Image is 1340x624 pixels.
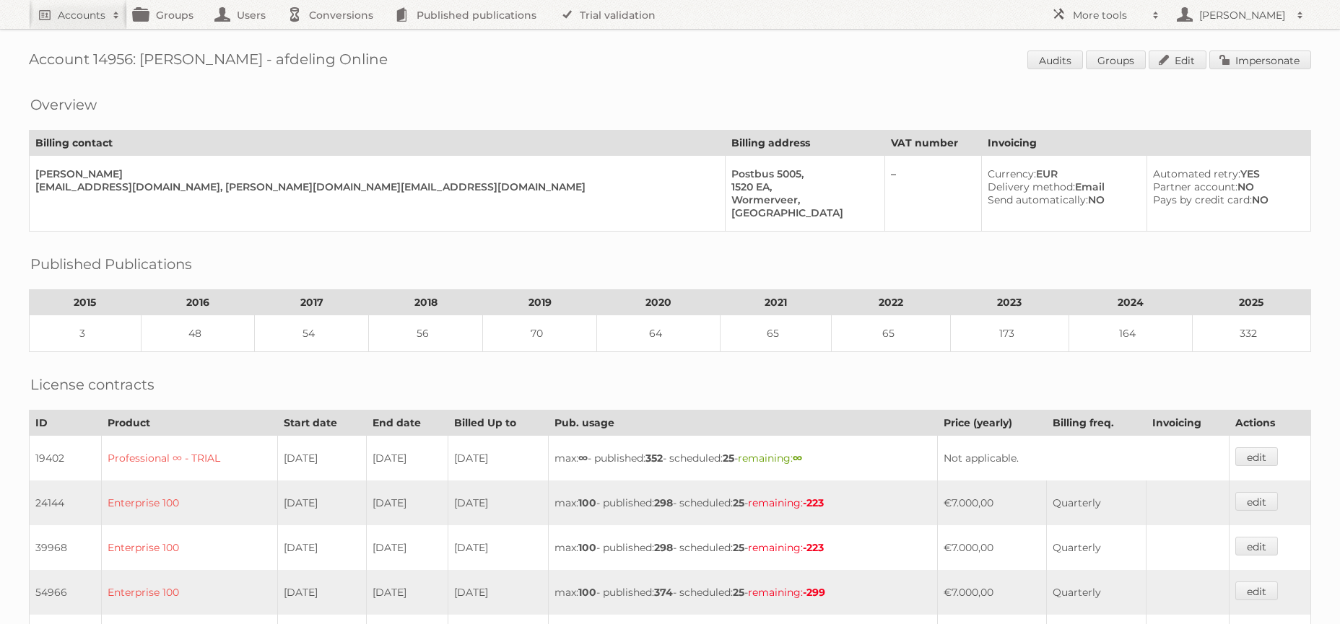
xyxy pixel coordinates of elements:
[720,290,832,315] th: 2021
[1047,570,1147,615] td: Quarterly
[884,131,982,156] th: VAT number
[548,570,938,615] td: max: - published: - scheduled: -
[1069,315,1192,352] td: 164
[938,480,1047,525] td: €7.000,00
[884,156,982,232] td: –
[1047,410,1147,436] th: Billing freq.
[731,193,872,206] div: Wormerveer,
[548,480,938,525] td: max: - published: - scheduled: -
[1192,315,1310,352] td: 332
[1086,50,1146,69] a: Groups
[988,167,1135,180] div: EUR
[141,290,255,315] th: 2016
[30,570,102,615] td: 54966
[1149,50,1206,69] a: Edit
[1153,193,1299,206] div: NO
[1047,525,1147,570] td: Quarterly
[1209,50,1311,69] a: Impersonate
[988,180,1075,193] span: Delivery method:
[988,193,1135,206] div: NO
[255,290,369,315] th: 2017
[1047,480,1147,525] td: Quarterly
[30,253,192,275] h2: Published Publications
[448,436,548,481] td: [DATE]
[1153,180,1299,193] div: NO
[1235,447,1278,466] a: edit
[29,50,1311,72] h1: Account 14956: [PERSON_NAME] - afdeling Online
[101,480,277,525] td: Enterprise 100
[654,496,673,509] strong: 298
[1153,167,1240,180] span: Automated retry:
[366,525,448,570] td: [DATE]
[483,290,597,315] th: 2019
[597,315,721,352] td: 64
[30,131,726,156] th: Billing contact
[1235,537,1278,555] a: edit
[1229,410,1310,436] th: Actions
[950,290,1069,315] th: 2023
[1027,50,1083,69] a: Audits
[366,570,448,615] td: [DATE]
[277,525,366,570] td: [DATE]
[938,436,1229,481] td: Not applicable.
[101,525,277,570] td: Enterprise 100
[938,570,1047,615] td: €7.000,00
[30,525,102,570] td: 39968
[277,480,366,525] td: [DATE]
[1235,492,1278,511] a: edit
[369,315,483,352] td: 56
[654,541,673,554] strong: 298
[366,436,448,481] td: [DATE]
[1153,180,1237,193] span: Partner account:
[1073,8,1145,22] h2: More tools
[277,570,366,615] td: [DATE]
[448,570,548,615] td: [DATE]
[1153,193,1252,206] span: Pays by credit card:
[733,496,744,509] strong: 25
[731,167,872,180] div: Postbus 5005,
[793,452,802,465] strong: ∞
[988,193,1088,206] span: Send automatically:
[578,452,588,465] strong: ∞
[803,586,825,599] strong: -299
[748,586,825,599] span: remaining:
[30,436,102,481] td: 19402
[369,290,483,315] th: 2018
[1069,290,1192,315] th: 2024
[366,480,448,525] td: [DATE]
[30,410,102,436] th: ID
[803,496,824,509] strong: -223
[548,525,938,570] td: max: - published: - scheduled: -
[483,315,597,352] td: 70
[578,586,596,599] strong: 100
[738,452,802,465] span: remaining:
[832,290,950,315] th: 2022
[731,180,872,193] div: 1520 EA,
[1153,167,1299,180] div: YES
[988,167,1036,180] span: Currency:
[58,8,105,22] h2: Accounts
[654,586,673,599] strong: 374
[988,180,1135,193] div: Email
[101,570,277,615] td: Enterprise 100
[30,94,97,115] h2: Overview
[35,180,713,193] div: [EMAIL_ADDRESS][DOMAIN_NAME], [PERSON_NAME][DOMAIN_NAME][EMAIL_ADDRESS][DOMAIN_NAME]
[141,315,255,352] td: 48
[448,525,548,570] td: [DATE]
[30,315,142,352] td: 3
[30,480,102,525] td: 24144
[597,290,721,315] th: 2020
[938,525,1047,570] td: €7.000,00
[255,315,369,352] td: 54
[733,541,744,554] strong: 25
[1196,8,1289,22] h2: [PERSON_NAME]
[277,436,366,481] td: [DATE]
[1147,410,1230,436] th: Invoicing
[950,315,1069,352] td: 173
[548,410,938,436] th: Pub. usage
[277,410,366,436] th: Start date
[30,290,142,315] th: 2015
[578,541,596,554] strong: 100
[726,131,884,156] th: Billing address
[733,586,744,599] strong: 25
